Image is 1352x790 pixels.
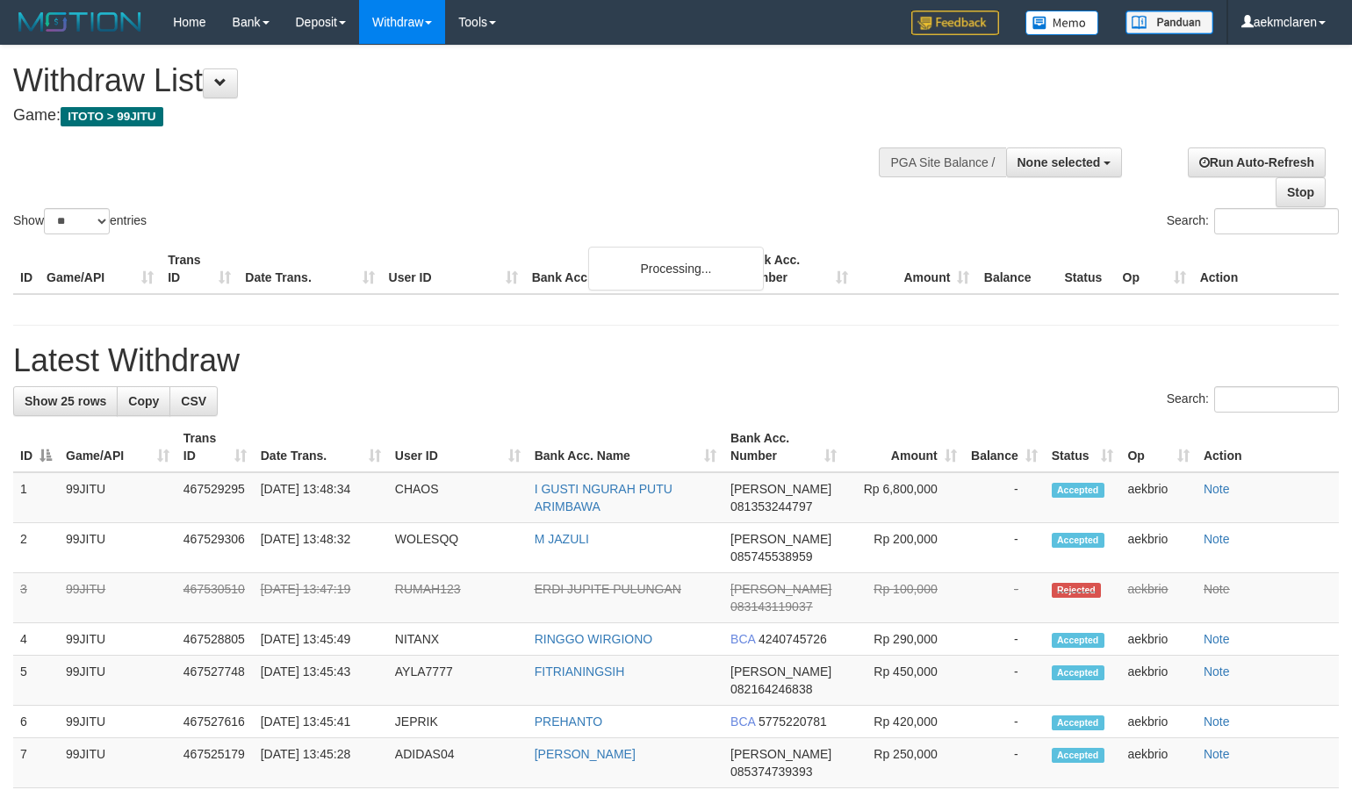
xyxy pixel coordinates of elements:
[388,422,528,472] th: User ID: activate to sort column ascending
[40,244,161,294] th: Game/API
[759,632,827,646] span: Copy 4240745726 to clipboard
[535,582,681,596] a: ERDI JUPITE PULUNGAN
[176,523,254,573] td: 467529306
[44,208,110,234] select: Showentries
[1193,244,1339,294] th: Action
[1006,147,1123,177] button: None selected
[844,623,964,656] td: Rp 290,000
[730,499,812,513] span: Copy 081353244797 to clipboard
[13,573,59,623] td: 3
[117,386,170,416] a: Copy
[176,573,254,623] td: 467530510
[1204,582,1230,596] a: Note
[535,664,625,679] a: FITRIANINGSIH
[13,107,884,125] h4: Game:
[1188,147,1326,177] a: Run Auto-Refresh
[1052,583,1101,598] span: Rejected
[13,623,59,656] td: 4
[1120,623,1196,656] td: aekbrio
[388,656,528,706] td: AYLA7777
[13,63,884,98] h1: Withdraw List
[254,422,388,472] th: Date Trans.: activate to sort column ascending
[25,394,106,408] span: Show 25 rows
[723,422,844,472] th: Bank Acc. Number: activate to sort column ascending
[964,472,1045,523] td: -
[535,532,589,546] a: M JAZULI
[588,247,764,291] div: Processing...
[128,394,159,408] span: Copy
[13,208,147,234] label: Show entries
[59,523,176,573] td: 99JITU
[1120,472,1196,523] td: aekbrio
[181,394,206,408] span: CSV
[1120,738,1196,788] td: aekbrio
[1197,422,1339,472] th: Action
[730,747,831,761] span: [PERSON_NAME]
[254,706,388,738] td: [DATE] 13:45:41
[730,582,831,596] span: [PERSON_NAME]
[525,244,734,294] th: Bank Acc. Name
[964,422,1045,472] th: Balance: activate to sort column ascending
[1025,11,1099,35] img: Button%20Memo.svg
[1125,11,1213,34] img: panduan.png
[1204,715,1230,729] a: Note
[13,9,147,35] img: MOTION_logo.png
[1204,747,1230,761] a: Note
[734,244,855,294] th: Bank Acc. Number
[388,472,528,523] td: CHAOS
[844,656,964,706] td: Rp 450,000
[730,482,831,496] span: [PERSON_NAME]
[1052,715,1104,730] span: Accepted
[1120,656,1196,706] td: aekbrio
[730,664,831,679] span: [PERSON_NAME]
[964,523,1045,573] td: -
[1214,208,1339,234] input: Search:
[254,656,388,706] td: [DATE] 13:45:43
[1057,244,1115,294] th: Status
[1204,482,1230,496] a: Note
[730,600,812,614] span: Copy 083143119037 to clipboard
[13,523,59,573] td: 2
[1116,244,1193,294] th: Op
[59,573,176,623] td: 99JITU
[964,738,1045,788] td: -
[13,244,40,294] th: ID
[1018,155,1101,169] span: None selected
[535,482,672,513] a: I GUSTI NGURAH PUTU ARIMBAWA
[1276,177,1326,207] a: Stop
[388,738,528,788] td: ADIDAS04
[169,386,218,416] a: CSV
[855,244,976,294] th: Amount
[964,573,1045,623] td: -
[1120,573,1196,623] td: aekbrio
[844,523,964,573] td: Rp 200,000
[844,573,964,623] td: Rp 100,000
[1214,386,1339,413] input: Search:
[535,747,636,761] a: [PERSON_NAME]
[254,573,388,623] td: [DATE] 13:47:19
[13,422,59,472] th: ID: activate to sort column descending
[176,422,254,472] th: Trans ID: activate to sort column ascending
[382,244,525,294] th: User ID
[59,472,176,523] td: 99JITU
[254,523,388,573] td: [DATE] 13:48:32
[1204,664,1230,679] a: Note
[388,523,528,573] td: WOLESQQ
[879,147,1005,177] div: PGA Site Balance /
[844,738,964,788] td: Rp 250,000
[1052,748,1104,763] span: Accepted
[528,422,723,472] th: Bank Acc. Name: activate to sort column ascending
[176,656,254,706] td: 467527748
[1204,632,1230,646] a: Note
[1120,706,1196,738] td: aekbrio
[1204,532,1230,546] a: Note
[1045,422,1121,472] th: Status: activate to sort column ascending
[254,472,388,523] td: [DATE] 13:48:34
[964,706,1045,738] td: -
[238,244,381,294] th: Date Trans.
[844,706,964,738] td: Rp 420,000
[1167,386,1339,413] label: Search:
[730,632,755,646] span: BCA
[13,706,59,738] td: 6
[388,573,528,623] td: RUMAH123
